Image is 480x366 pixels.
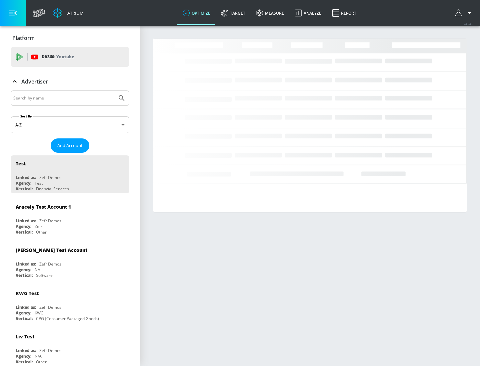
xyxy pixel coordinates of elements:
[16,224,31,229] div: Agency:
[36,359,47,365] div: Other
[16,333,34,340] div: Liv Test
[16,204,71,210] div: Aracely Test Account 1
[16,290,39,296] div: KWG Test
[16,273,33,278] div: Vertical:
[57,142,83,149] span: Add Account
[177,1,216,25] a: optimize
[39,261,61,267] div: Zefr Demos
[16,353,31,359] div: Agency:
[11,116,129,133] div: A-Z
[35,224,42,229] div: Zefr
[35,310,44,316] div: KWG
[35,353,42,359] div: N/A
[464,22,473,26] span: v 4.24.0
[16,359,33,365] div: Vertical:
[16,316,33,321] div: Vertical:
[16,261,36,267] div: Linked as:
[35,267,40,273] div: NA
[327,1,362,25] a: Report
[11,199,129,237] div: Aracely Test Account 1Linked as:Zefr DemosAgency:ZefrVertical:Other
[51,138,89,153] button: Add Account
[11,242,129,280] div: [PERSON_NAME] Test AccountLinked as:Zefr DemosAgency:NAVertical:Software
[39,218,61,224] div: Zefr Demos
[12,34,35,42] p: Platform
[11,285,129,323] div: KWG TestLinked as:Zefr DemosAgency:KWGVertical:CPG (Consumer Packaged Goods)
[11,47,129,67] div: DV360: Youtube
[56,53,74,60] p: Youtube
[16,229,33,235] div: Vertical:
[16,186,33,192] div: Vertical:
[53,8,84,18] a: Atrium
[11,72,129,91] div: Advertiser
[16,247,87,253] div: [PERSON_NAME] Test Account
[21,78,48,85] p: Advertiser
[42,53,74,61] p: DV360:
[36,229,47,235] div: Other
[16,348,36,353] div: Linked as:
[13,94,114,102] input: Search by name
[16,180,31,186] div: Agency:
[289,1,327,25] a: Analyze
[36,316,99,321] div: CPG (Consumer Packaged Goods)
[39,304,61,310] div: Zefr Demos
[16,267,31,273] div: Agency:
[39,175,61,180] div: Zefr Demos
[16,160,26,167] div: Test
[16,175,36,180] div: Linked as:
[65,10,84,16] div: Atrium
[36,273,53,278] div: Software
[16,304,36,310] div: Linked as:
[36,186,69,192] div: Financial Services
[251,1,289,25] a: measure
[11,29,129,47] div: Platform
[216,1,251,25] a: Target
[35,180,43,186] div: Test
[39,348,61,353] div: Zefr Demos
[11,155,129,193] div: TestLinked as:Zefr DemosAgency:TestVertical:Financial Services
[19,114,33,118] label: Sort By
[16,218,36,224] div: Linked as:
[16,310,31,316] div: Agency:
